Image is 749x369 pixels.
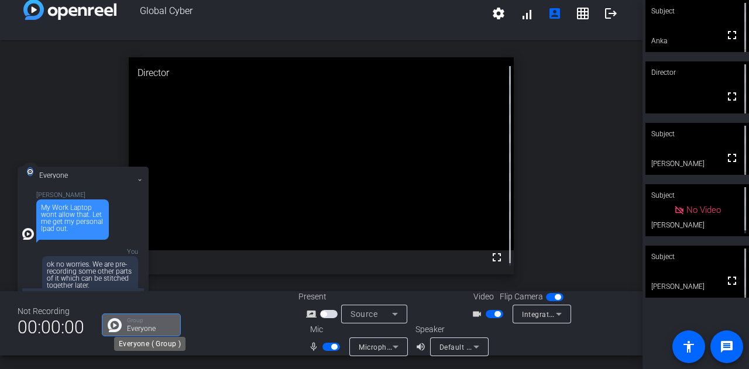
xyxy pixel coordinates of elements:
div: Present [298,291,415,303]
span: No Video [686,205,721,215]
p: Everyone [127,325,174,332]
div: Subject [645,123,749,145]
mat-icon: screen_share_outline [306,307,320,321]
mat-icon: fullscreen [725,28,739,42]
mat-icon: fullscreen [725,89,739,104]
span: Video [473,291,494,303]
div: ok no worries. We are pre-recording some other parts of it which can be stitched together later. [47,261,133,289]
mat-icon: mic_none [308,340,322,354]
mat-icon: settings [492,6,506,20]
mat-icon: message [720,340,734,354]
p: [PERSON_NAME] [36,192,109,198]
div: Everyone ( Group ) [114,337,185,351]
mat-icon: fullscreen [725,274,739,288]
span: 00:00:00 [18,313,84,342]
img: all-white.svg [22,228,34,240]
span: Flip Camera [500,291,543,303]
span: Source [351,309,377,319]
mat-icon: volume_up [415,340,430,354]
mat-icon: grid_on [576,6,590,20]
div: Not Recording [18,305,84,318]
h3: Everyone [39,173,87,178]
mat-icon: videocam_outline [472,307,486,321]
span: Integrated Camera (174f:2454) [522,309,629,319]
mat-icon: fullscreen [490,250,504,264]
mat-icon: logout [604,6,618,20]
p: Group [127,318,174,323]
div: Subject [645,184,749,206]
img: Chat Icon [108,318,122,332]
div: Director [645,61,749,84]
div: Director [129,57,514,89]
div: Speaker [415,323,486,336]
img: all-white.svg [27,167,33,176]
span: Microphone Array (Intel® Smart Sound Technology for Digital Microphones) [359,342,618,351]
div: Mic [298,323,415,336]
mat-icon: fullscreen [725,151,739,165]
div: My Work Laptop wont allow that. Let me get my personal Ipad out. [41,204,104,232]
div: Subject [645,246,749,268]
p: You [42,249,138,255]
mat-icon: account_box [548,6,562,20]
mat-icon: accessibility [682,340,696,354]
span: Default - Realtek HD Audio 2nd output (Realtek(R) Audio) [439,342,634,351]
